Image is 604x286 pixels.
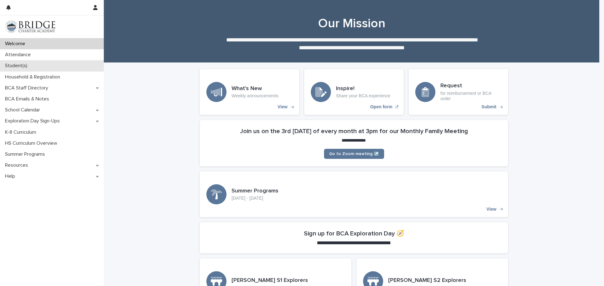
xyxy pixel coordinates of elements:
p: Open form [370,104,393,110]
h3: Inspire! [336,85,390,92]
p: [DATE] - [DATE] [232,196,278,201]
p: Submit [482,104,496,110]
p: Attendance [3,52,36,58]
h2: Join us on the 3rd [DATE] of every month at 3pm for our Monthly Family Meeting [240,127,468,135]
img: V1C1m3IdTEidaUdm9Hs0 [5,20,55,33]
h1: Our Mission [198,16,506,31]
p: Help [3,173,20,179]
p: School Calendar [3,107,45,113]
a: Submit [409,69,508,115]
p: HS Curriculum Overview [3,140,62,146]
h3: [PERSON_NAME] S2 Explorers [388,277,466,284]
p: Welcome [3,41,30,47]
a: View [200,69,299,115]
h3: [PERSON_NAME] S1 Explorers [232,277,308,284]
p: BCA Emails & Notes [3,96,54,102]
p: K-8 Curriculum [3,129,41,135]
p: Resources [3,162,33,168]
h3: Summer Programs [232,188,278,195]
p: Exploration Day Sign-Ups [3,118,65,124]
p: Weekly announcements [232,93,278,99]
p: for reimbursement or BCA order [440,91,501,101]
span: Go to Zoom meeting ↗️ [329,152,379,156]
h3: What's New [232,85,278,92]
h2: Sign up for BCA Exploration Day 🧭 [304,230,404,237]
p: View [277,104,288,110]
p: Share your BCA experience [336,93,390,99]
p: Summer Programs [3,151,50,157]
a: Open form [304,69,404,115]
p: View [486,207,496,212]
p: Student(s) [3,63,32,69]
p: BCA Staff Directory [3,85,53,91]
a: View [200,171,508,217]
p: Household & Registration [3,74,65,80]
a: Go to Zoom meeting ↗️ [324,149,384,159]
h3: Request [440,83,501,89]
